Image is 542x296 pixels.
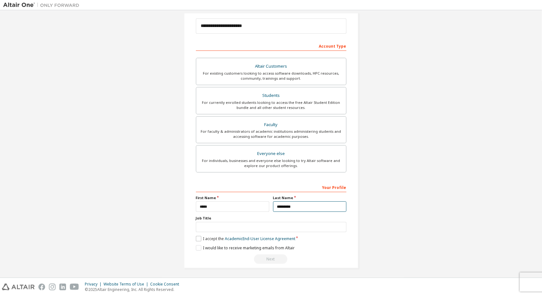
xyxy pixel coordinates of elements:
div: Account Type [196,41,346,51]
div: Website Terms of Use [104,282,150,287]
img: altair_logo.svg [2,284,35,290]
img: facebook.svg [38,284,45,290]
label: I accept the [196,236,295,241]
div: For individuals, businesses and everyone else looking to try Altair software and explore our prod... [200,158,342,168]
img: youtube.svg [70,284,79,290]
div: Students [200,91,342,100]
label: First Name [196,195,269,200]
img: linkedin.svg [59,284,66,290]
img: Altair One [3,2,83,8]
div: Privacy [85,282,104,287]
label: Last Name [273,195,346,200]
p: © 2025 Altair Engineering, Inc. All Rights Reserved. [85,287,183,292]
div: For existing customers looking to access software downloads, HPC resources, community, trainings ... [200,71,342,81]
img: instagram.svg [49,284,56,290]
div: Faculty [200,120,342,129]
div: For currently enrolled students looking to access the free Altair Student Edition bundle and all ... [200,100,342,110]
label: Job Title [196,216,346,221]
div: Read and acccept EULA to continue [196,254,346,264]
a: Academic End-User License Agreement [225,236,295,241]
div: Everyone else [200,149,342,158]
label: I would like to receive marketing emails from Altair [196,245,295,251]
div: Your Profile [196,182,346,192]
div: Cookie Consent [150,282,183,287]
div: For faculty & administrators of academic institutions administering students and accessing softwa... [200,129,342,139]
div: Altair Customers [200,62,342,71]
